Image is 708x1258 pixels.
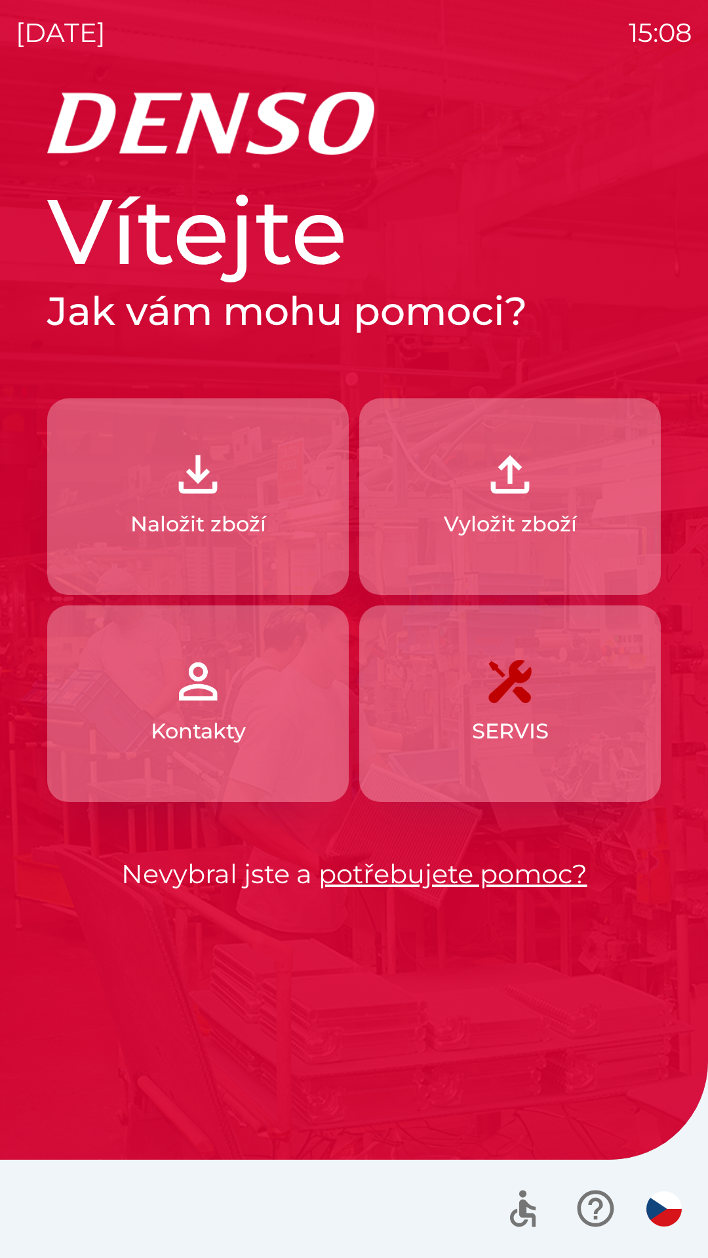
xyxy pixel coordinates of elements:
[47,398,349,595] button: Naložit zboží
[359,605,661,802] button: SERVIS
[646,1191,682,1227] img: cs flag
[444,508,577,540] p: Vyložit zboží
[47,287,661,335] h2: Jak vám mohu pomoci?
[629,13,692,52] p: 15:08
[130,508,266,540] p: Naložit zboží
[169,446,227,503] img: 918cc13a-b407-47b8-8082-7d4a57a89498.png
[151,715,246,747] p: Kontakty
[47,605,349,802] button: Kontakty
[359,398,661,595] button: Vyložit zboží
[319,858,587,890] a: potřebujete pomoc?
[169,653,227,710] img: 072f4d46-cdf8-44b2-b931-d189da1a2739.png
[47,176,661,287] h1: Vítejte
[472,715,549,747] p: SERVIS
[47,854,661,894] p: Nevybral jste a
[47,92,661,155] img: Logo
[16,13,106,52] p: [DATE]
[481,653,539,710] img: 7408382d-57dc-4d4c-ad5a-dca8f73b6e74.png
[481,446,539,503] img: 2fb22d7f-6f53-46d3-a092-ee91fce06e5d.png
